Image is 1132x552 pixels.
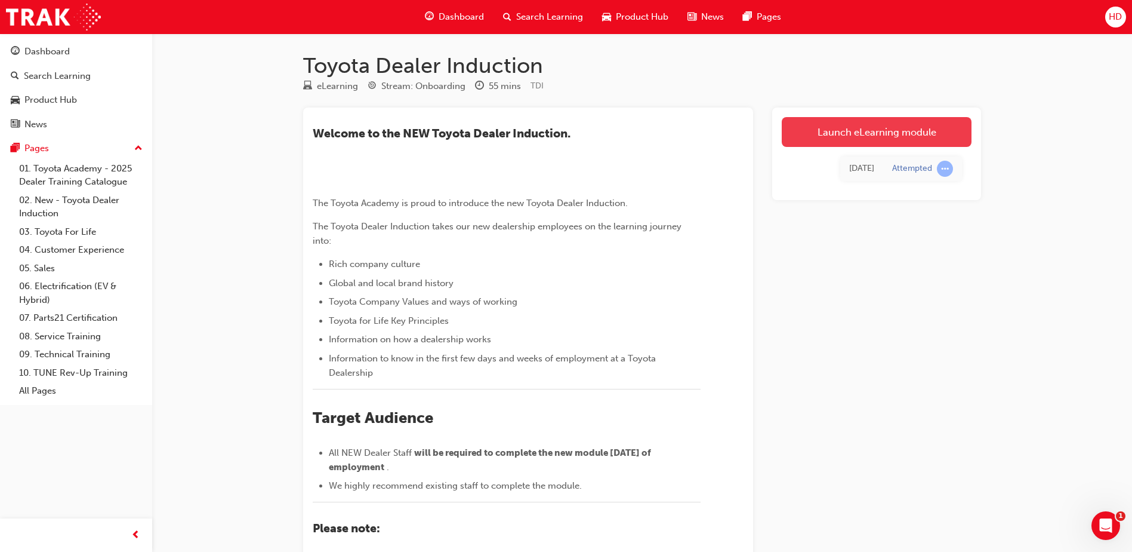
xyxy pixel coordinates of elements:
a: 07. Parts21 Certification [14,309,147,327]
span: 1 [1116,511,1125,521]
span: news-icon [11,119,20,130]
span: Product Hub [616,10,668,24]
span: HD [1109,10,1122,24]
span: prev-icon [131,528,140,543]
iframe: Intercom live chat [1091,511,1120,540]
div: Search Learning [24,69,91,83]
span: Dashboard [439,10,484,24]
h1: Toyota Dealer Induction [303,53,981,79]
a: News [5,114,147,136]
span: search-icon [11,71,19,82]
span: Toyota Company Values and ways of working [329,296,517,307]
a: 08. Service Training [14,327,147,346]
span: We highly recommend existing staff to complete the module. [329,480,582,491]
span: Global and local brand history [329,278,454,289]
span: search-icon [503,10,511,24]
a: news-iconNews [678,5,733,29]
span: car-icon [11,95,20,106]
a: Dashboard [5,41,147,63]
span: The Toyota Dealer Induction takes our new dealership employees on the learning journey into: [313,221,684,246]
a: 04. Customer Experience [14,241,147,259]
a: Product Hub [5,89,147,111]
div: 55 mins [489,79,521,93]
div: Attempted [892,163,932,174]
a: 03. Toyota For Life [14,223,147,241]
a: 02. New - Toyota Dealer Induction [14,191,147,223]
span: clock-icon [475,81,484,92]
span: . [387,462,389,473]
span: up-icon [134,141,143,157]
a: guage-iconDashboard [415,5,493,29]
span: car-icon [602,10,611,24]
span: guage-icon [425,10,434,24]
span: Pages [757,10,781,24]
div: eLearning [317,79,358,93]
a: 05. Sales [14,259,147,278]
a: car-iconProduct Hub [593,5,678,29]
span: Information to know in the first few days and weeks of employment at a Toyota Dealership [329,353,658,378]
span: guage-icon [11,47,20,57]
a: search-iconSearch Learning [493,5,593,29]
div: Tue Sep 30 2025 08:34:30 GMT+1000 (Australian Eastern Standard Time) [849,162,874,176]
span: news-icon [687,10,696,24]
div: News [24,118,47,131]
span: Information on how a dealership works [329,334,491,345]
div: Pages [24,142,49,155]
span: learningResourceType_ELEARNING-icon [303,81,312,92]
div: Duration [475,79,521,94]
img: Trak [6,4,101,30]
a: 09. Technical Training [14,345,147,364]
div: Stream: Onboarding [381,79,465,93]
span: Toyota for Life Key Principles [329,315,449,326]
a: pages-iconPages [733,5,791,29]
span: Rich company culture [329,259,420,269]
span: pages-icon [743,10,752,24]
a: Launch eLearning module [782,117,971,147]
a: 10. TUNE Rev-Up Training [14,364,147,382]
span: All NEW Dealer Staff [329,447,412,458]
span: The Toyota Academy is proud to introduce the new Toyota Dealer Induction. [313,198,628,208]
span: will be required to complete the new module [DATE] of employment [329,447,653,473]
span: Please note: [313,522,380,535]
span: Learning resource code [530,81,544,91]
div: Stream [368,79,465,94]
span: pages-icon [11,143,20,154]
span: News [701,10,724,24]
a: Search Learning [5,65,147,87]
span: ​Welcome to the NEW Toyota Dealer Induction. [313,127,570,140]
button: HD [1105,7,1126,27]
a: 06. Electrification (EV & Hybrid) [14,277,147,309]
div: Dashboard [24,45,70,59]
span: Target Audience [313,409,433,427]
a: All Pages [14,382,147,400]
span: learningRecordVerb_ATTEMPT-icon [937,161,953,177]
div: Product Hub [24,93,77,107]
button: Pages [5,137,147,160]
span: Search Learning [516,10,583,24]
button: DashboardSearch LearningProduct HubNews [5,38,147,137]
div: Type [303,79,358,94]
a: 01. Toyota Academy - 2025 Dealer Training Catalogue [14,160,147,191]
span: target-icon [368,81,377,92]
